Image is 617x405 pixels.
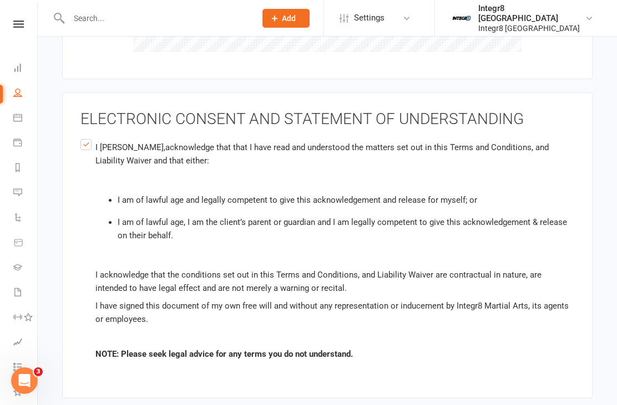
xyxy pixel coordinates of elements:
a: People [13,81,38,106]
li: I am of lawful age, I am the client’s parent or guardian and I am legally competent to give this ... [118,216,574,242]
div: Integr8 [GEOGRAPHIC_DATA] [478,23,585,33]
p: I [PERSON_NAME] [95,141,574,167]
a: Calendar [13,106,38,131]
span: Settings [354,6,385,30]
div: Integr8 [GEOGRAPHIC_DATA] [478,3,585,23]
h3: ELECTRONIC CONSENT AND STATEMENT OF UNDERSTANDING [80,111,574,128]
b: NOTE: Please seek legal advice for any terms you do not understand. [95,349,353,359]
p: I acknowledge that the conditions set out in this Terms and Conditions, and Liability Waiver are ... [95,268,574,295]
a: Product Sales [13,231,38,256]
a: Reports [13,156,38,181]
img: thumb_image1744271085.png [451,7,473,29]
p: I have signed this document of my own free will and without any representation or inducement by I... [95,299,574,326]
a: Payments [13,131,38,156]
iframe: Intercom live chat [11,367,38,394]
button: Add [262,9,310,28]
span: Add [282,14,296,23]
span: 3 [34,367,43,376]
input: Search... [65,11,248,26]
span: acknowledge that that I have read and understood the matters set out in this Terms and Conditions... [95,142,549,166]
span: , [164,142,165,152]
li: I am of lawful age and legally competent to give this acknowledgement and release for myself; or [118,193,574,207]
a: Dashboard [13,57,38,81]
a: Assessments [13,331,38,356]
